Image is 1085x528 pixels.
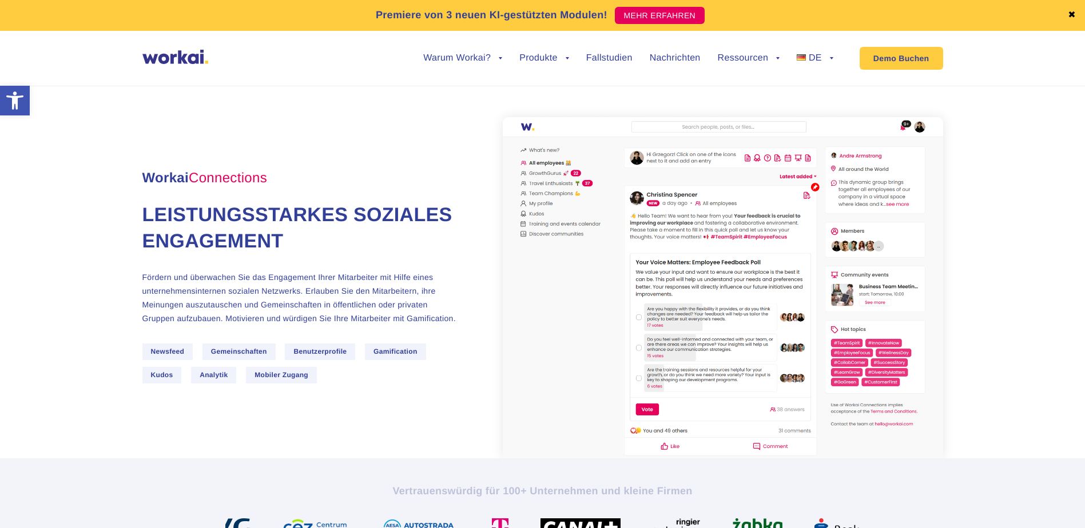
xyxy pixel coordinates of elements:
[142,202,457,255] h1: Leistungsstarkes soziales Engagement
[285,343,355,360] span: Benutzerprofile
[718,54,780,63] a: Ressourcen
[191,367,236,383] span: Analytik
[142,158,267,185] span: Workai
[1068,11,1076,20] a: ✖
[809,53,822,63] span: DE
[189,170,267,186] em: Connections
[860,47,943,70] a: Demo Buchen
[586,54,633,63] a: Fallstudien
[376,7,607,23] p: Premiere von 3 neuen KI-gestützten Modulen!
[142,343,193,360] span: Newsfeed
[519,54,569,63] a: Produkte
[365,343,426,360] span: Gamification
[202,343,276,360] span: Gemeinschaften
[423,54,502,63] a: Warum Workai?
[225,484,860,498] h2: Vertrauenswürdig für 100+ Unternehmen und kleine Firmen
[246,367,317,383] span: Mobiler Zugang
[615,7,705,24] a: MEHR ERFAHREN
[142,270,457,325] p: Fördern und überwachen Sie das Engagement Ihrer Mitarbeiter mit Hilfe eines unternehmensinternen ...
[650,54,701,63] a: Nachrichten
[142,367,182,383] span: Kudos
